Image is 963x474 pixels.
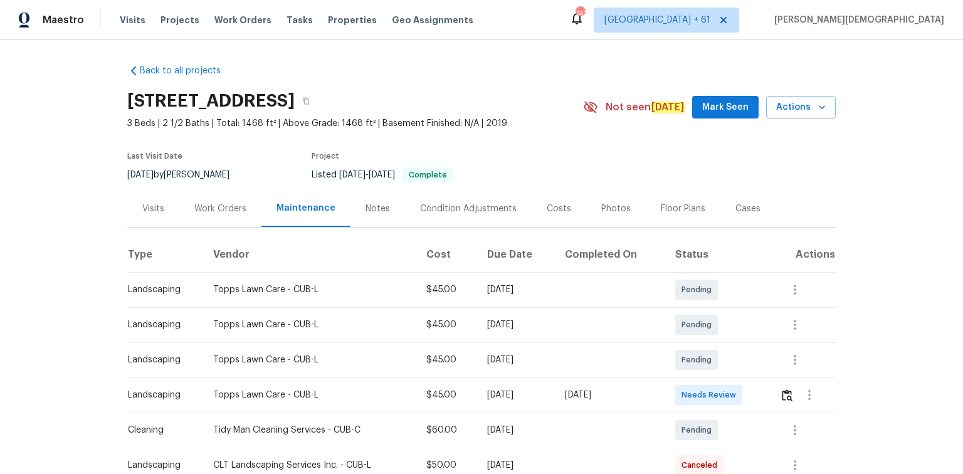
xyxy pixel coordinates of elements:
[681,354,717,366] span: Pending
[681,283,717,296] span: Pending
[404,171,452,179] span: Complete
[128,424,193,436] div: Cleaning
[128,389,193,401] div: Landscaping
[392,14,473,26] span: Geo Assignments
[487,319,545,331] div: [DATE]
[127,171,154,179] span: [DATE]
[702,100,749,115] span: Mark Seen
[312,152,339,160] span: Project
[681,389,741,401] span: Needs Review
[681,319,717,331] span: Pending
[692,96,759,119] button: Mark Seen
[770,237,836,272] th: Actions
[420,203,517,215] div: Condition Adjustments
[782,389,792,401] img: Review Icon
[339,171,366,179] span: [DATE]
[651,102,685,113] em: [DATE]
[426,319,467,331] div: $45.00
[665,237,769,272] th: Status
[769,14,944,26] span: [PERSON_NAME][DEMOGRAPHIC_DATA]
[487,389,545,401] div: [DATE]
[576,8,584,20] div: 741
[681,459,722,471] span: Canceled
[426,283,467,296] div: $45.00
[487,459,545,471] div: [DATE]
[555,237,665,272] th: Completed On
[681,424,717,436] span: Pending
[766,96,836,119] button: Actions
[339,171,395,179] span: -
[601,203,631,215] div: Photos
[127,152,182,160] span: Last Visit Date
[142,203,164,215] div: Visits
[120,14,145,26] span: Visits
[780,380,794,410] button: Review Icon
[128,459,193,471] div: Landscaping
[213,459,406,471] div: CLT Landscaping Services Inc. - CUB-L
[160,14,199,26] span: Projects
[661,203,705,215] div: Floor Plans
[214,14,271,26] span: Work Orders
[194,203,246,215] div: Work Orders
[426,389,467,401] div: $45.00
[547,203,571,215] div: Costs
[477,237,555,272] th: Due Date
[276,202,335,214] div: Maintenance
[213,424,406,436] div: Tidy Man Cleaning Services - CUB-C
[128,319,193,331] div: Landscaping
[128,354,193,366] div: Landscaping
[203,237,416,272] th: Vendor
[426,424,467,436] div: $60.00
[295,90,317,112] button: Copy Address
[127,65,248,77] a: Back to all projects
[487,283,545,296] div: [DATE]
[213,354,406,366] div: Topps Lawn Care - CUB-L
[127,167,245,182] div: by [PERSON_NAME]
[287,16,313,24] span: Tasks
[127,237,203,272] th: Type
[328,14,377,26] span: Properties
[213,319,406,331] div: Topps Lawn Care - CUB-L
[127,117,583,130] span: 3 Beds | 2 1/2 Baths | Total: 1468 ft² | Above Grade: 1468 ft² | Basement Finished: N/A | 2019
[487,354,545,366] div: [DATE]
[43,14,84,26] span: Maestro
[369,171,395,179] span: [DATE]
[127,95,295,107] h2: [STREET_ADDRESS]
[312,171,453,179] span: Listed
[416,237,477,272] th: Cost
[366,203,390,215] div: Notes
[606,101,685,113] span: Not seen
[735,203,760,215] div: Cases
[426,459,467,471] div: $50.00
[565,389,655,401] div: [DATE]
[213,389,406,401] div: Topps Lawn Care - CUB-L
[128,283,193,296] div: Landscaping
[776,100,826,115] span: Actions
[604,14,710,26] span: [GEOGRAPHIC_DATA] + 61
[426,354,467,366] div: $45.00
[487,424,545,436] div: [DATE]
[213,283,406,296] div: Topps Lawn Care - CUB-L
